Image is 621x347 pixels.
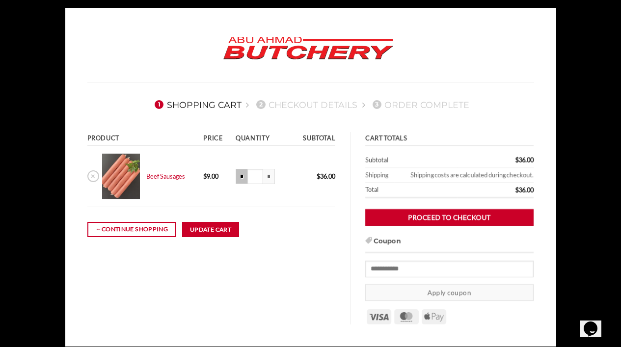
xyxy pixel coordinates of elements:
nav: Checkout steps [87,92,534,117]
bdi: 36.00 [515,186,534,194]
span: ← [95,224,102,234]
bdi: 9.00 [203,172,218,180]
bdi: 36.00 [515,156,534,164]
th: Cart totals [365,132,534,146]
input: Increase quantity of Beef Sausages [263,169,275,185]
a: Remove Beef Sausages from cart [87,170,99,182]
a: Proceed to checkout [365,209,534,226]
span: $ [515,156,518,164]
span: $ [203,172,207,180]
a: 2Checkout details [253,100,357,110]
button: Apply coupon [365,284,534,301]
th: Product [87,132,201,146]
h3: Coupon [365,237,534,253]
img: Abu Ahmad Butchery [215,30,402,67]
span: $ [317,172,320,180]
th: Subtotal [290,132,335,146]
iframe: chat widget [580,308,611,337]
a: 1Shopping Cart [152,100,242,110]
bdi: 36.00 [317,172,335,180]
img: Cart [102,154,140,199]
div: Payment icons [365,308,448,324]
a: Continue shopping [87,222,176,237]
a: Beef Sausages [146,172,185,180]
input: Product quantity [247,169,263,185]
button: Update cart [182,222,239,238]
span: 1 [155,100,163,109]
th: Shipping [365,168,394,183]
span: 2 [256,100,265,109]
td: Shipping costs are calculated during checkout. [394,168,534,183]
span: $ [515,186,518,194]
th: Subtotal [365,153,457,168]
th: Total [365,183,457,198]
th: Quantity [233,132,290,146]
th: Price [200,132,233,146]
input: Reduce quantity of Beef Sausages [236,169,247,185]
